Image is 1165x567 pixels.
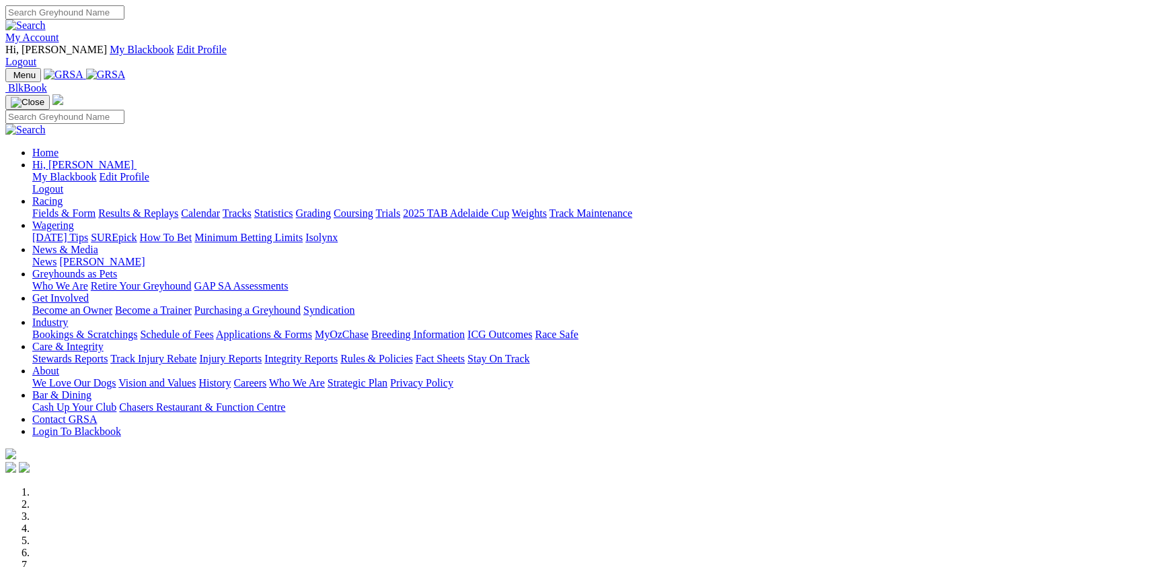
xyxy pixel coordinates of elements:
a: ICG Outcomes [467,329,532,340]
a: Grading [296,207,331,219]
a: [DATE] Tips [32,232,88,243]
a: SUREpick [91,232,137,243]
div: About [32,377,1160,389]
div: Industry [32,329,1160,341]
a: Greyhounds as Pets [32,268,117,279]
img: logo-grsa-white.png [5,448,16,459]
a: Strategic Plan [328,377,387,389]
div: Greyhounds as Pets [32,280,1160,292]
div: Care & Integrity [32,353,1160,365]
div: Get Involved [32,304,1160,316]
a: Vision and Values [118,377,196,389]
a: Rules & Policies [340,353,413,364]
a: Injury Reports [199,353,262,364]
img: Close [11,97,44,108]
a: Privacy Policy [390,377,453,389]
img: logo-grsa-white.png [52,94,63,105]
img: twitter.svg [19,462,30,473]
a: 2025 TAB Adelaide Cup [403,207,509,219]
a: Race Safe [535,329,578,340]
a: Login To Blackbook [32,426,121,437]
a: Stay On Track [467,353,529,364]
a: Become an Owner [32,304,112,316]
button: Toggle navigation [5,68,41,82]
a: Trials [375,207,400,219]
img: Search [5,20,46,32]
a: Care & Integrity [32,341,104,352]
a: Statistics [254,207,293,219]
a: Wagering [32,220,74,231]
a: [PERSON_NAME] [59,256,145,267]
a: Syndication [303,304,354,316]
span: Menu [13,70,36,80]
a: Fields & Form [32,207,96,219]
a: Chasers Restaurant & Function Centre [119,401,285,413]
a: Bar & Dining [32,389,91,401]
a: Purchasing a Greyhound [194,304,301,316]
a: My Blackbook [110,44,174,55]
a: Results & Replays [98,207,178,219]
img: Search [5,124,46,136]
a: Industry [32,316,68,328]
a: Hi, [PERSON_NAME] [32,159,137,170]
a: News & Media [32,244,98,255]
a: Racing [32,195,63,207]
a: Logout [32,183,63,195]
a: News [32,256,57,267]
a: Bookings & Scratchings [32,329,137,340]
a: Home [32,147,59,158]
a: Retire Your Greyhound [91,280,192,292]
a: Isolynx [305,232,338,243]
a: We Love Our Dogs [32,377,116,389]
a: GAP SA Assessments [194,280,289,292]
a: Stewards Reports [32,353,108,364]
a: My Account [5,32,59,43]
a: Careers [233,377,266,389]
a: History [198,377,231,389]
img: GRSA [86,69,126,81]
img: GRSA [44,69,83,81]
span: Hi, [PERSON_NAME] [32,159,134,170]
input: Search [5,5,124,20]
input: Search [5,110,124,124]
a: Minimum Betting Limits [194,232,303,243]
a: How To Bet [140,232,192,243]
a: My Blackbook [32,171,97,182]
a: BlkBook [5,82,47,94]
a: Cash Up Your Club [32,401,116,413]
a: Fact Sheets [416,353,465,364]
a: About [32,365,59,376]
a: Coursing [334,207,373,219]
div: Racing [32,207,1160,220]
div: Hi, [PERSON_NAME] [32,171,1160,195]
a: Logout [5,56,36,67]
a: Become a Trainer [115,304,192,316]
a: Weights [512,207,547,219]
a: Track Maintenance [550,207,632,219]
a: Calendar [181,207,220,219]
a: Who We Are [32,280,88,292]
div: Bar & Dining [32,401,1160,413]
button: Toggle navigation [5,95,50,110]
img: facebook.svg [5,462,16,473]
a: Breeding Information [371,329,465,340]
a: Applications & Forms [216,329,312,340]
a: Integrity Reports [264,353,338,364]
a: Schedule of Fees [140,329,213,340]
a: MyOzChase [315,329,369,340]
a: Tracks [223,207,252,219]
div: Wagering [32,232,1160,244]
span: Hi, [PERSON_NAME] [5,44,107,55]
div: News & Media [32,256,1160,268]
a: Edit Profile [100,171,149,182]
a: Get Involved [32,292,89,304]
a: Who We Are [269,377,325,389]
span: BlkBook [8,82,47,94]
a: Contact GRSA [32,413,97,425]
div: My Account [5,44,1160,68]
a: Edit Profile [177,44,227,55]
a: Track Injury Rebate [110,353,196,364]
